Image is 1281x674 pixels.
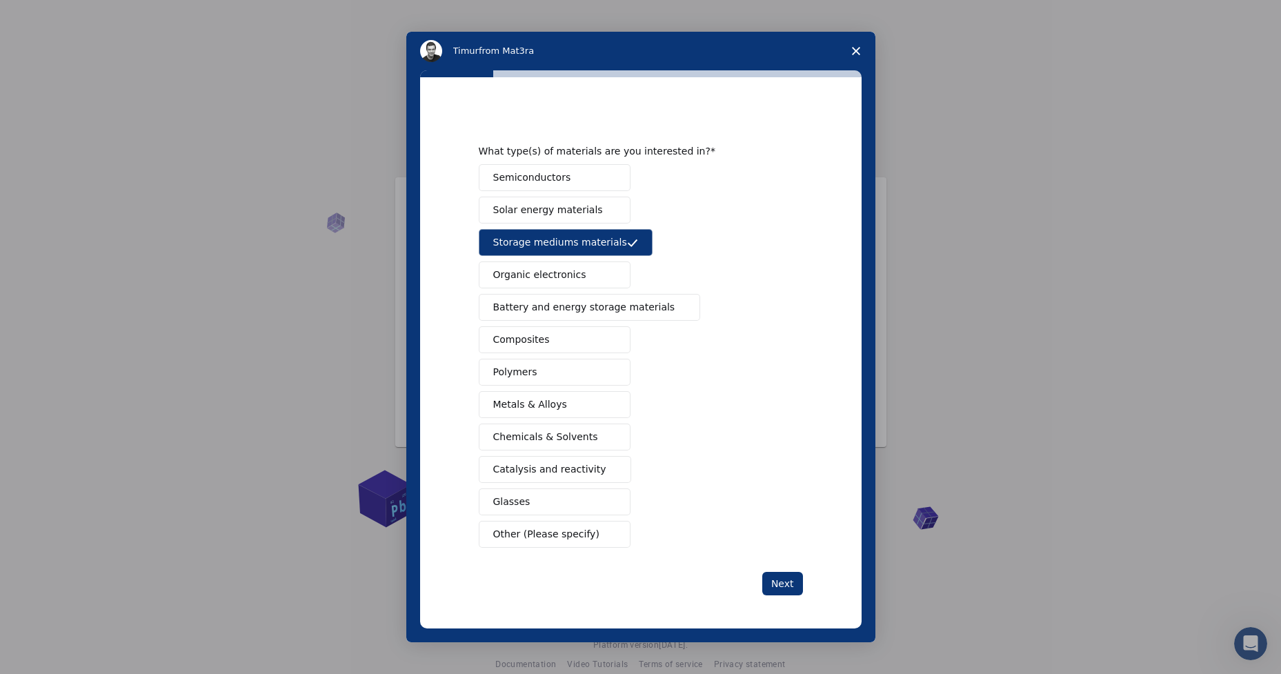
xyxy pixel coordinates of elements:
div: What type(s) of materials are you interested in? [479,145,782,157]
button: Semiconductors [479,164,630,191]
span: Semiconductors [493,170,571,185]
span: Polymers [493,365,537,379]
span: Other (Please specify) [493,527,599,542]
button: Polymers [479,359,630,386]
span: Support [28,10,77,22]
button: Solar energy materials [479,197,630,224]
span: Solar energy materials [493,203,603,217]
button: Glasses [479,488,630,515]
button: Battery and energy storage materials [479,294,701,321]
button: Storage mediums materials [479,229,653,256]
button: Composites [479,326,630,353]
button: Organic electronics [479,261,630,288]
span: Organic electronics [493,268,586,282]
button: Chemicals & Solvents [479,424,630,450]
button: Next [762,572,803,595]
img: Profile image for Timur [420,40,442,62]
button: Metals & Alloys [479,391,630,418]
span: Battery and energy storage materials [493,300,675,315]
span: Metals & Alloys [493,397,567,412]
span: Close survey [837,32,875,70]
span: Storage mediums materials [493,235,627,250]
span: Catalysis and reactivity [493,462,606,477]
span: Chemicals & Solvents [493,430,598,444]
span: from Mat3ra [479,46,534,56]
span: Glasses [493,495,530,509]
span: Timur [453,46,479,56]
button: Other (Please specify) [479,521,630,548]
button: Catalysis and reactivity [479,456,632,483]
span: Composites [493,333,550,347]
